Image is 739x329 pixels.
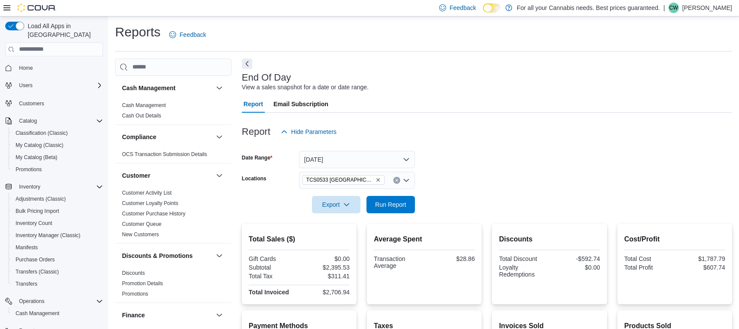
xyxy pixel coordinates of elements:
span: New Customers [122,231,159,238]
span: Classification (Classic) [16,130,68,137]
a: OCS Transaction Submission Details [122,151,207,157]
button: My Catalog (Classic) [9,139,106,151]
button: Purchase Orders [9,254,106,266]
div: $311.41 [301,273,350,280]
button: Customer [122,171,212,180]
a: Home [16,63,36,73]
button: Classification (Classic) [9,127,106,139]
button: Compliance [122,133,212,141]
span: Home [16,62,103,73]
div: View a sales snapshot for a date or date range. [242,83,369,92]
a: Transfers (Classic) [12,267,62,277]
h1: Reports [115,23,161,41]
a: New Customers [122,231,159,238]
button: Inventory [2,181,106,193]
span: Load All Apps in [GEOGRAPHIC_DATA] [24,22,103,39]
span: Manifests [16,244,38,251]
a: Adjustments (Classic) [12,194,69,204]
button: Transfers (Classic) [9,266,106,278]
h3: Cash Management [122,84,176,92]
span: Feedback [180,30,206,39]
a: My Catalog (Classic) [12,140,67,150]
a: Customer Queue [122,221,161,227]
span: Inventory [16,182,103,192]
button: Finance [214,310,225,320]
div: $1,787.79 [676,255,725,262]
a: Bulk Pricing Import [12,206,63,216]
span: Adjustments (Classic) [12,194,103,204]
span: Cash Management [12,308,103,319]
span: Export [317,196,355,213]
div: Chris Wood [668,3,679,13]
a: Discounts [122,270,145,276]
p: [PERSON_NAME] [682,3,732,13]
label: Date Range [242,154,273,161]
span: Manifests [12,242,103,253]
button: Discounts & Promotions [214,251,225,261]
span: Home [19,65,33,72]
span: Operations [19,298,45,305]
button: Catalog [16,116,40,126]
a: Cash Out Details [122,113,161,119]
div: Total Discount [499,255,548,262]
button: My Catalog (Beta) [9,151,106,163]
button: Promotions [9,163,106,176]
button: Customers [2,97,106,109]
button: Hide Parameters [277,123,340,140]
button: Manifests [9,241,106,254]
span: Users [19,82,32,89]
span: Transfers (Classic) [16,268,59,275]
h2: Cost/Profit [624,234,725,244]
button: Inventory Count [9,217,106,229]
button: Compliance [214,132,225,142]
span: Inventory Count [12,218,103,228]
a: Transfers [12,279,41,289]
a: Customer Loyalty Points [122,200,178,206]
h2: Average Spent [374,234,475,244]
span: Promotions [12,164,103,175]
div: -$592.74 [551,255,600,262]
span: Purchase Orders [16,256,55,263]
input: Dark Mode [483,3,501,13]
button: Customer [214,170,225,181]
span: Inventory Manager (Classic) [16,232,80,239]
a: Cash Management [12,308,63,319]
button: Open list of options [403,177,410,184]
a: Customer Purchase History [122,211,186,217]
button: Run Report [366,196,415,213]
div: $607.74 [676,264,725,271]
h3: End Of Day [242,72,291,83]
a: Inventory Count [12,218,56,228]
h2: Discounts [499,234,600,244]
h3: Report [242,127,270,137]
span: Customer Purchase History [122,210,186,217]
a: Customer Activity List [122,190,172,196]
button: Transfers [9,278,106,290]
div: Loyalty Redemptions [499,264,548,278]
div: Discounts & Promotions [115,268,231,303]
a: Promotion Details [122,280,163,287]
div: Customer [115,188,231,243]
span: Cash Out Details [122,112,161,119]
p: For all your Cannabis needs. Best prices guaranteed. [517,3,660,13]
button: Cash Management [214,83,225,93]
span: My Catalog (Beta) [16,154,58,161]
button: Users [16,80,36,91]
a: Feedback [166,26,209,43]
span: My Catalog (Classic) [12,140,103,150]
h3: Discounts & Promotions [122,251,193,260]
span: TCS0533 Richmond [302,175,385,185]
span: Hide Parameters [291,127,337,136]
span: My Catalog (Classic) [16,142,64,149]
button: Next [242,59,252,69]
span: Catalog [16,116,103,126]
h3: Finance [122,311,145,319]
button: Clear input [393,177,400,184]
button: Discounts & Promotions [122,251,212,260]
button: Cash Management [122,84,212,92]
button: Catalog [2,115,106,127]
button: [DATE] [299,151,415,168]
span: Inventory Manager (Classic) [12,230,103,241]
label: Locations [242,175,267,182]
div: Cash Management [115,100,231,124]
